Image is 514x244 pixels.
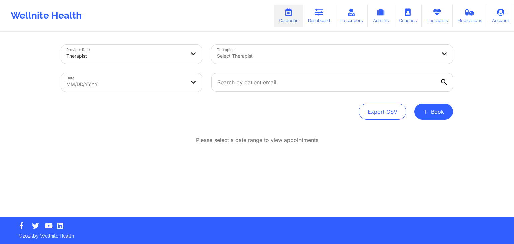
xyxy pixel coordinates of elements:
span: + [423,110,428,113]
a: Therapists [422,5,453,27]
a: Admins [368,5,394,27]
p: Please select a date range to view appointments [196,136,318,144]
button: Export CSV [359,104,406,120]
p: © 2025 by Wellnite Health [14,228,500,239]
a: Prescribers [335,5,368,27]
a: Account [487,5,514,27]
a: Medications [453,5,487,27]
a: Coaches [394,5,422,27]
input: Search by patient email [211,73,453,92]
a: Calendar [274,5,303,27]
button: +Book [414,104,453,120]
div: Therapist [66,49,185,64]
a: Dashboard [303,5,335,27]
